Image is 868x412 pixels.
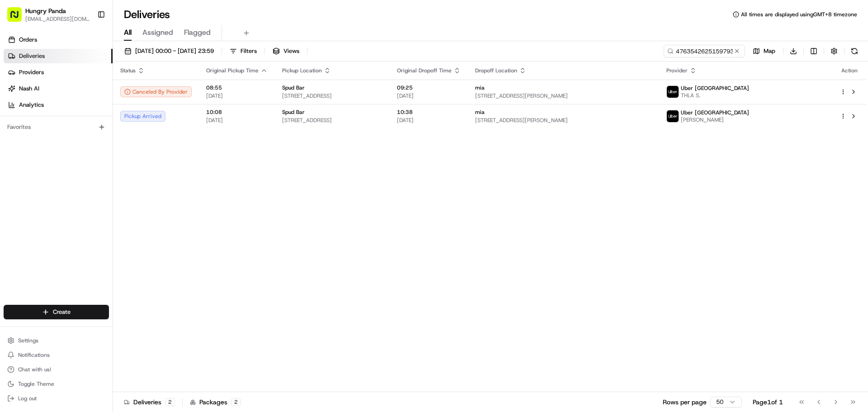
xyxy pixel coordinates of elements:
[4,4,94,25] button: Hungry Panda[EMAIL_ADDRESS][DOMAIN_NAME]
[226,45,261,57] button: Filters
[120,86,192,97] button: Canceled By Provider
[206,67,259,74] span: Original Pickup Time
[4,392,109,405] button: Log out
[142,27,173,38] span: Assigned
[206,109,268,116] span: 10:08
[475,84,485,91] span: mia
[681,109,749,116] span: Uber [GEOGRAPHIC_DATA]
[749,45,779,57] button: Map
[206,84,268,91] span: 08:55
[397,92,461,99] span: [DATE]
[18,395,37,402] span: Log out
[18,351,50,359] span: Notifications
[18,366,51,373] span: Chat with us!
[282,109,305,116] span: Spud Bar
[206,117,268,124] span: [DATE]
[124,7,170,22] h1: Deliveries
[753,398,783,407] div: Page 1 of 1
[664,45,745,57] input: Type to search
[241,47,257,55] span: Filters
[269,45,303,57] button: Views
[206,92,268,99] span: [DATE]
[4,81,113,96] a: Nash AI
[4,98,113,112] a: Analytics
[190,398,241,407] div: Packages
[19,52,45,60] span: Deliveries
[120,67,136,74] span: Status
[397,117,461,124] span: [DATE]
[18,380,54,388] span: Toggle Theme
[4,349,109,361] button: Notifications
[19,101,44,109] span: Analytics
[741,11,857,18] span: All times are displayed using GMT+8 timezone
[282,117,382,124] span: [STREET_ADDRESS]
[475,67,517,74] span: Dropoff Location
[165,398,175,406] div: 2
[19,85,39,93] span: Nash AI
[667,110,679,122] img: uber-new-logo.jpeg
[53,308,71,316] span: Create
[663,398,707,407] p: Rows per page
[397,84,461,91] span: 09:25
[4,305,109,319] button: Create
[19,36,37,44] span: Orders
[25,6,66,15] button: Hungry Panda
[475,117,652,124] span: [STREET_ADDRESS][PERSON_NAME]
[4,363,109,376] button: Chat with us!
[475,109,485,116] span: mia
[681,85,749,92] span: Uber [GEOGRAPHIC_DATA]
[135,47,214,55] span: [DATE] 00:00 - [DATE] 23:59
[184,27,211,38] span: Flagged
[840,67,859,74] div: Action
[18,337,38,344] span: Settings
[681,92,749,99] span: THLA S.
[19,68,44,76] span: Providers
[124,27,132,38] span: All
[4,65,113,80] a: Providers
[4,49,113,63] a: Deliveries
[4,120,109,134] div: Favorites
[475,92,652,99] span: [STREET_ADDRESS][PERSON_NAME]
[120,45,218,57] button: [DATE] 00:00 - [DATE] 23:59
[282,92,382,99] span: [STREET_ADDRESS]
[667,86,679,98] img: uber-new-logo.jpeg
[764,47,775,55] span: Map
[282,84,305,91] span: Spud Bar
[282,67,322,74] span: Pickup Location
[4,33,113,47] a: Orders
[4,334,109,347] button: Settings
[283,47,299,55] span: Views
[848,45,861,57] button: Refresh
[231,398,241,406] div: 2
[397,67,452,74] span: Original Dropoff Time
[124,398,175,407] div: Deliveries
[4,378,109,390] button: Toggle Theme
[397,109,461,116] span: 10:38
[666,67,688,74] span: Provider
[25,15,90,23] button: [EMAIL_ADDRESS][DOMAIN_NAME]
[681,116,749,123] span: [PERSON_NAME]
